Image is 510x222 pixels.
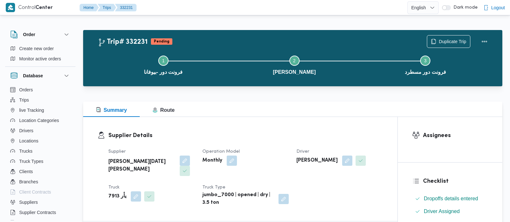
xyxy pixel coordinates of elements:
button: Drivers [8,126,73,136]
button: Locations [8,136,73,146]
button: Home [80,4,99,11]
span: فرونت دور -بيوفانا [144,68,183,76]
span: Supplier Contracts [19,209,56,216]
span: Dark mode [451,5,478,10]
span: Dropoffs details entered [424,195,478,203]
span: Driver Assigned [424,208,460,215]
h3: Assignees [423,131,488,140]
span: 1 [162,58,165,63]
span: Suppliers [19,198,38,206]
span: Trips [19,96,29,104]
button: Client Contracts [8,187,73,197]
button: live Tracking [8,105,73,115]
button: Supplier Contracts [8,207,73,218]
b: Center [35,5,53,10]
span: Driver Assigned [424,209,460,214]
span: 2 [293,58,296,63]
button: Truck Types [8,156,73,166]
h3: Order [23,31,35,38]
b: يأر 7913 [108,193,126,200]
span: Client Contracts [19,188,51,196]
button: فرونت دور مسطرد [360,48,491,81]
button: Trips [98,4,116,11]
button: Duplicate Trip [427,35,470,48]
span: Location Categories [19,117,59,124]
b: [PERSON_NAME][DATE] [PERSON_NAME] [108,158,175,173]
img: X8yXhbKr1z7QwAAAABJRU5ErkJggg== [6,3,15,12]
button: Logout [481,1,507,14]
span: Clients [19,168,33,175]
span: Locations [19,137,38,145]
span: فرونت دور مسطرد [405,68,446,76]
button: Monitor active orders [8,54,73,64]
span: Monitor active orders [19,55,61,63]
div: Order [5,43,75,66]
span: Create new order [19,45,54,52]
span: Trucks [19,147,32,155]
button: Trips [8,95,73,105]
b: [PERSON_NAME] [296,157,338,165]
span: Duplicate Trip [439,38,466,45]
b: Pending [154,40,169,43]
span: 3 [424,58,427,63]
h3: Checklist [423,177,488,186]
h3: Supplier Details [108,131,383,140]
button: Location Categories [8,115,73,126]
button: Clients [8,166,73,177]
span: Operation Model [202,149,240,154]
span: Branches [19,178,38,186]
span: Logout [491,4,505,11]
span: Truck Types [19,157,43,165]
span: [PERSON_NAME] [273,68,316,76]
span: Pending [151,38,172,45]
button: Database [10,72,70,80]
b: jumbo_7000 | opened | dry | 3.5 ton [202,191,274,207]
h2: Trip# 332231 [98,38,148,46]
button: Order [10,31,70,38]
button: Create new order [8,43,73,54]
span: Orders [19,86,33,94]
span: Truck Type [202,185,225,189]
button: 332231 [115,4,137,11]
h3: Database [23,72,43,80]
span: Dropoffs details entered [424,196,478,201]
button: فرونت دور -بيوفانا [98,48,229,81]
button: Dropoffs details entered [412,194,488,204]
span: Truck [108,185,120,189]
b: Monthly [202,157,222,165]
span: live Tracking [19,106,44,114]
span: Summary [96,107,127,113]
button: Branches [8,177,73,187]
button: Suppliers [8,197,73,207]
button: Actions [478,35,491,48]
button: Trucks [8,146,73,156]
button: Driver Assigned [412,206,488,217]
span: Drivers [19,127,33,134]
button: Orders [8,85,73,95]
span: Supplier [108,149,126,154]
span: Route [153,107,175,113]
span: Driver [296,149,309,154]
button: [PERSON_NAME] [229,48,360,81]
